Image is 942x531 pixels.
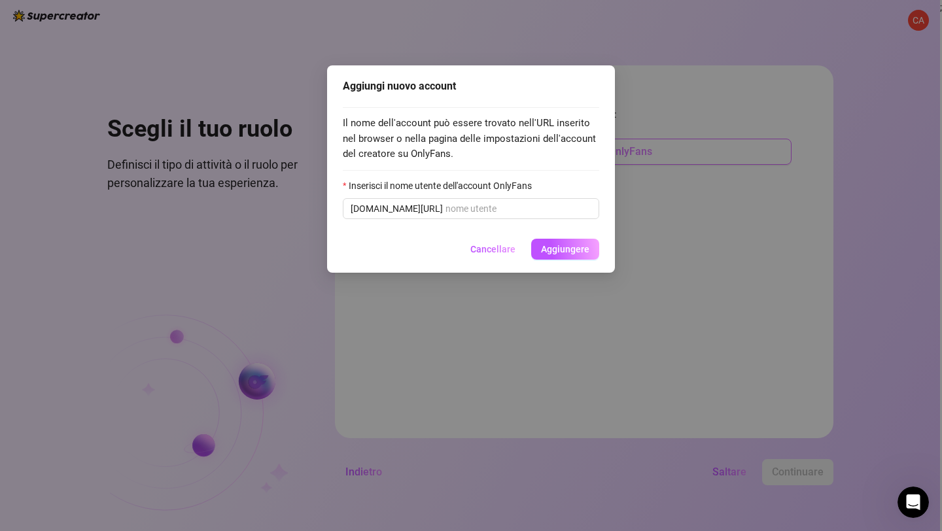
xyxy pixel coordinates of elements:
iframe: Chat intercom in diretta [898,487,929,518]
input: Inserisci il nome utente dell'account OnlyFans [445,201,591,216]
button: Aggiungere [531,239,599,260]
button: Cancellare [460,239,526,260]
font: [DOMAIN_NAME][URL] [351,203,443,214]
font: Aggiungere [541,244,589,254]
font: Inserisci il nome utente dell'account OnlyFans [349,180,532,191]
font: Il nome dell'account può essere trovato nell'URL inserito nel browser o nella pagina delle impost... [343,117,596,160]
label: Inserisci il nome utente dell'account OnlyFans [343,179,540,193]
font: Cancellare [470,244,515,254]
font: Aggiungi nuovo account [343,80,456,92]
